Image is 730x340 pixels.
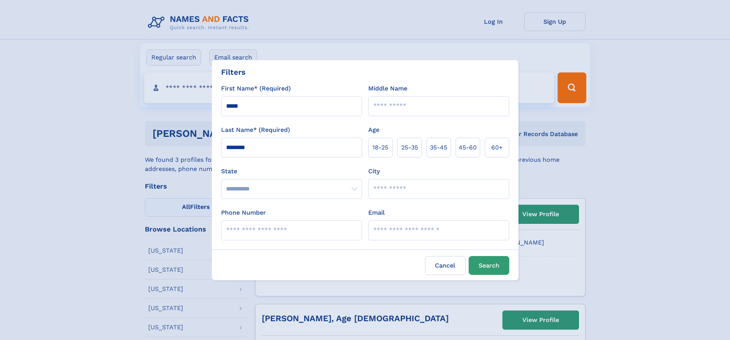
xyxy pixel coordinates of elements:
[459,143,477,152] span: 45‑60
[221,66,246,78] div: Filters
[221,84,291,93] label: First Name* (Required)
[372,143,388,152] span: 18‑25
[368,84,407,93] label: Middle Name
[425,256,466,275] label: Cancel
[368,125,379,135] label: Age
[491,143,503,152] span: 60+
[221,208,266,217] label: Phone Number
[430,143,447,152] span: 35‑45
[368,167,380,176] label: City
[221,167,362,176] label: State
[401,143,418,152] span: 25‑35
[368,208,385,217] label: Email
[221,125,290,135] label: Last Name* (Required)
[469,256,509,275] button: Search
